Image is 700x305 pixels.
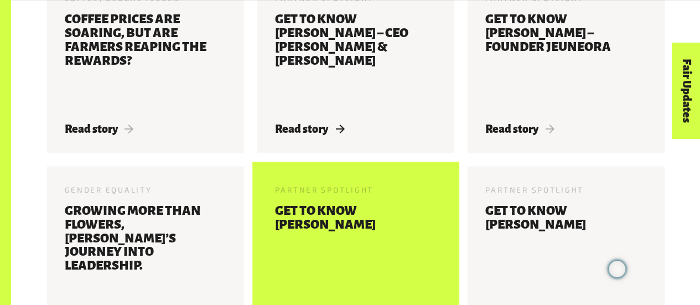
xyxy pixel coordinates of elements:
[65,123,134,135] span: Read story
[65,13,226,108] h3: Coffee prices are soaring, but are farmers reaping the rewards?
[485,123,554,135] span: Read story
[485,13,647,108] h3: Get to know [PERSON_NAME] – Founder Jeuneora
[485,184,584,194] span: Partner Spotlight
[65,184,152,194] span: Gender Equality
[275,184,374,194] span: Partner Spotlight
[275,204,437,299] h3: Get to know [PERSON_NAME]
[65,204,226,299] h3: Growing more than flowers, [PERSON_NAME]’s journey into leadership.
[275,13,437,108] h3: Get to know [PERSON_NAME] – CEO [PERSON_NAME] & [PERSON_NAME]
[275,123,344,135] span: Read story
[485,204,647,299] h3: Get to know [PERSON_NAME]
